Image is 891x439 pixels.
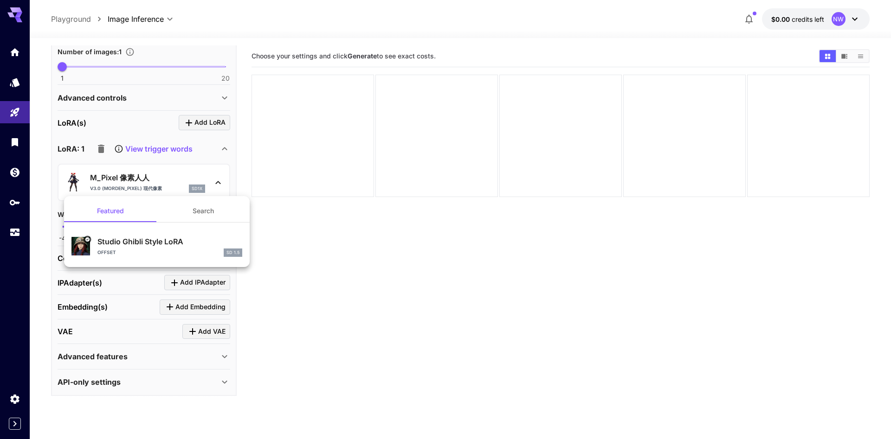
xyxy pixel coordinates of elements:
[97,249,116,256] p: offset
[64,200,157,222] button: Featured
[226,249,239,256] p: SD 1.5
[97,236,242,247] p: Studio Ghibli Style LoRA
[157,200,250,222] button: Search
[84,236,91,243] button: Verified working
[71,232,242,261] div: Verified workingStudio Ghibli Style LoRAoffsetSD 1.5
